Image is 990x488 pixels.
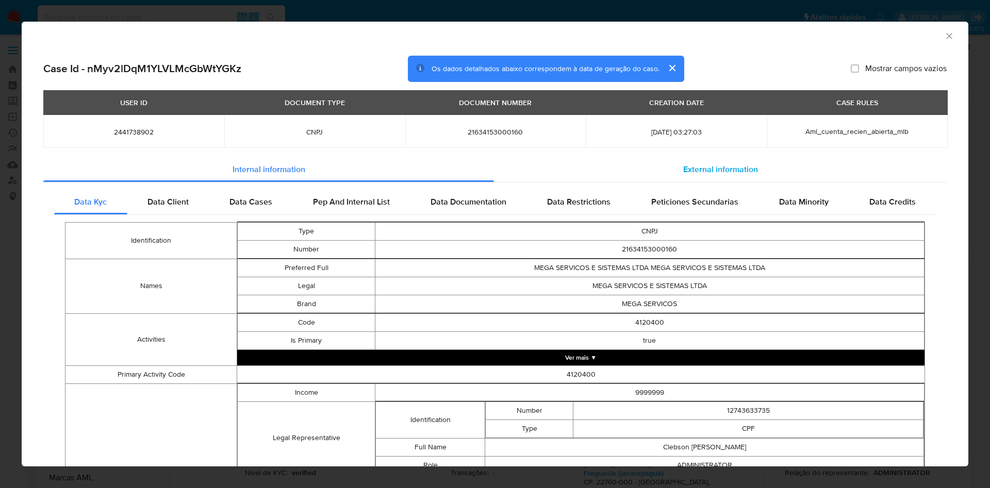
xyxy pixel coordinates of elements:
[375,277,924,295] td: MEGA SERVICOS E SISTEMAS LTDA
[375,259,924,277] td: MEGA SERVICOS E SISTEMAS LTDA MEGA SERVICOS E SISTEMAS LTDA
[375,383,924,401] td: 9999999
[375,331,924,349] td: true
[375,295,924,313] td: MEGA SERVICOS
[233,163,305,175] span: Internal information
[114,94,154,111] div: USER ID
[237,350,925,365] button: Expand array
[375,313,924,331] td: 4120400
[229,196,272,208] span: Data Cases
[851,64,859,73] input: Mostrar campos vazios
[432,63,659,74] span: Os dados detalhados abaixo correspondem à data de geração do caso.
[238,259,375,277] td: Preferred Full
[485,456,924,474] td: ADMINISTRATOR
[56,127,212,137] span: 2441738902
[573,419,923,437] td: CPF
[238,295,375,313] td: Brand
[486,401,573,419] td: Number
[453,94,538,111] div: DOCUMENT NUMBER
[65,222,237,259] td: Identification
[238,222,375,240] td: Type
[683,163,758,175] span: External information
[313,196,390,208] span: Pep And Internal List
[238,240,375,258] td: Number
[643,94,710,111] div: CREATION DATE
[779,196,829,208] span: Data Minority
[865,63,947,74] span: Mostrar campos vazios
[65,365,237,383] td: Primary Activity Code
[375,222,924,240] td: CNPJ
[659,56,684,80] button: cerrar
[22,22,968,466] div: closure-recommendation-modal
[278,94,351,111] div: DOCUMENT TYPE
[237,365,925,383] td: 4120400
[418,127,574,137] span: 21634153000160
[238,313,375,331] td: Code
[147,196,189,208] span: Data Client
[43,157,947,182] div: Detailed info
[375,240,924,258] td: 21634153000160
[573,401,923,419] td: 12743633735
[486,419,573,437] td: Type
[431,196,506,208] span: Data Documentation
[238,401,375,475] td: Legal Representative
[74,196,107,208] span: Data Kyc
[651,196,738,208] span: Peticiones Secundarias
[54,190,936,214] div: Detailed internal info
[238,277,375,295] td: Legal
[485,438,924,456] td: Clebson [PERSON_NAME]
[869,196,916,208] span: Data Credits
[65,313,237,365] td: Activities
[375,456,485,474] td: Role
[238,383,375,401] td: Income
[547,196,610,208] span: Data Restrictions
[944,31,953,40] button: Fechar a janela
[375,401,485,438] td: Identification
[65,259,237,313] td: Names
[375,438,485,456] td: Full Name
[238,331,375,349] td: Is Primary
[598,127,754,137] span: [DATE] 03:27:03
[805,126,909,137] span: Aml_cuenta_recien_abierta_mlb
[237,127,393,137] span: CNPJ
[43,62,241,75] h2: Case Id - nMyv2lDqM1YLVLMcGbWtYGKz
[830,94,884,111] div: CASE RULES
